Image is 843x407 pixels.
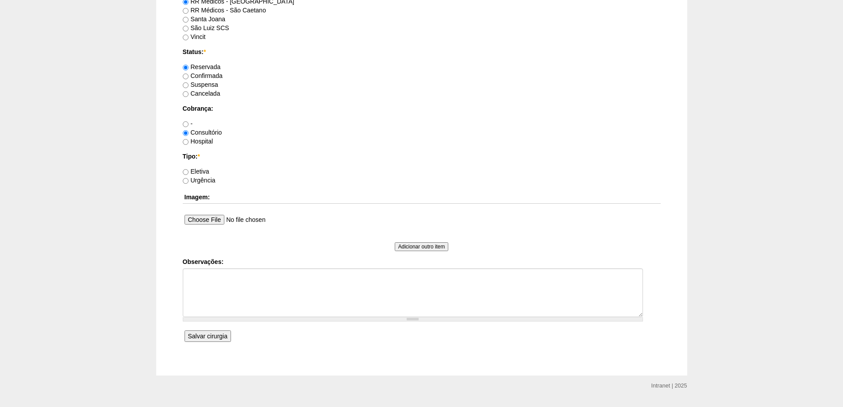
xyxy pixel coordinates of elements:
[183,17,189,23] input: Santa Joana
[204,48,206,55] span: Este campo é obrigatório.
[183,47,661,56] label: Status:
[183,74,189,79] input: Confirmada
[183,24,229,31] label: São Luiz SCS
[183,104,661,113] label: Cobrança:
[183,65,189,70] input: Reservada
[183,169,189,175] input: Eletiva
[183,130,189,136] input: Consultório
[185,330,231,342] input: Salvar cirurgia
[183,63,221,70] label: Reservada
[183,178,189,184] input: Urgência
[183,191,661,204] th: Imagem:
[183,33,206,40] label: Vincit
[183,35,189,40] input: Vincit
[183,72,223,79] label: Confirmada
[183,82,189,88] input: Suspensa
[183,81,218,88] label: Suspensa
[183,16,226,23] label: Santa Joana
[183,7,266,14] label: RR Médicos - São Caetano
[183,8,189,14] input: RR Médicos - São Caetano
[197,153,200,160] span: Este campo é obrigatório.
[183,138,213,145] label: Hospital
[183,90,220,97] label: Cancelada
[183,121,189,127] input: -
[395,242,449,251] input: Adicionar outro item
[183,120,193,127] label: -
[183,257,661,266] label: Observações:
[183,168,209,175] label: Eletiva
[183,152,661,161] label: Tipo:
[183,139,189,145] input: Hospital
[183,129,222,136] label: Consultório
[651,381,687,390] div: Intranet | 2025
[183,91,189,97] input: Cancelada
[183,177,216,184] label: Urgência
[183,26,189,31] input: São Luiz SCS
